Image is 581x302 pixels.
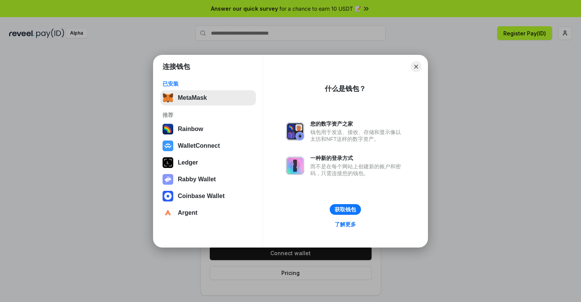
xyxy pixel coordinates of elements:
img: svg+xml,%3Csvg%20xmlns%3D%22http%3A%2F%2Fwww.w3.org%2F2000%2Fsvg%22%20fill%3D%22none%22%20viewBox... [286,122,304,141]
div: 您的数字资产之家 [310,120,405,127]
div: Rabby Wallet [178,176,216,183]
img: svg+xml,%3Csvg%20width%3D%2228%22%20height%3D%2228%22%20viewBox%3D%220%200%2028%2028%22%20fill%3D... [163,208,173,218]
button: Ledger [160,155,256,170]
button: 获取钱包 [330,204,361,215]
h1: 连接钱包 [163,62,190,71]
div: 而不是在每个网站上创建新的账户和密码，只需连接您的钱包。 [310,163,405,177]
div: 已安装 [163,80,254,87]
button: Close [411,61,421,72]
div: 什么是钱包？ [325,84,366,93]
div: Coinbase Wallet [178,193,225,200]
div: Rainbow [178,126,203,133]
img: svg+xml,%3Csvg%20fill%3D%22none%22%20height%3D%2233%22%20viewBox%3D%220%200%2035%2033%22%20width%... [163,93,173,103]
img: svg+xml,%3Csvg%20width%3D%2228%22%20height%3D%2228%22%20viewBox%3D%220%200%2028%2028%22%20fill%3D... [163,191,173,201]
button: Rabby Wallet [160,172,256,187]
div: 钱包用于发送、接收、存储和显示像以太坊和NFT这样的数字资产。 [310,129,405,142]
div: MetaMask [178,94,207,101]
div: Ledger [178,159,198,166]
button: Coinbase Wallet [160,189,256,204]
div: 一种新的登录方式 [310,155,405,161]
div: WalletConnect [178,142,220,149]
button: Argent [160,205,256,221]
div: 获取钱包 [335,206,356,213]
img: svg+xml,%3Csvg%20width%3D%2228%22%20height%3D%2228%22%20viewBox%3D%220%200%2028%2028%22%20fill%3D... [163,141,173,151]
img: svg+xml,%3Csvg%20xmlns%3D%22http%3A%2F%2Fwww.w3.org%2F2000%2Fsvg%22%20fill%3D%22none%22%20viewBox... [286,157,304,175]
div: 推荐 [163,112,254,118]
img: svg+xml,%3Csvg%20xmlns%3D%22http%3A%2F%2Fwww.w3.org%2F2000%2Fsvg%22%20width%3D%2228%22%20height%3... [163,157,173,168]
button: MetaMask [160,90,256,105]
button: WalletConnect [160,138,256,153]
div: Argent [178,209,198,216]
a: 了解更多 [330,219,361,229]
button: Rainbow [160,121,256,137]
div: 了解更多 [335,221,356,228]
img: svg+xml,%3Csvg%20width%3D%22120%22%20height%3D%22120%22%20viewBox%3D%220%200%20120%20120%22%20fil... [163,124,173,134]
img: svg+xml,%3Csvg%20xmlns%3D%22http%3A%2F%2Fwww.w3.org%2F2000%2Fsvg%22%20fill%3D%22none%22%20viewBox... [163,174,173,185]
